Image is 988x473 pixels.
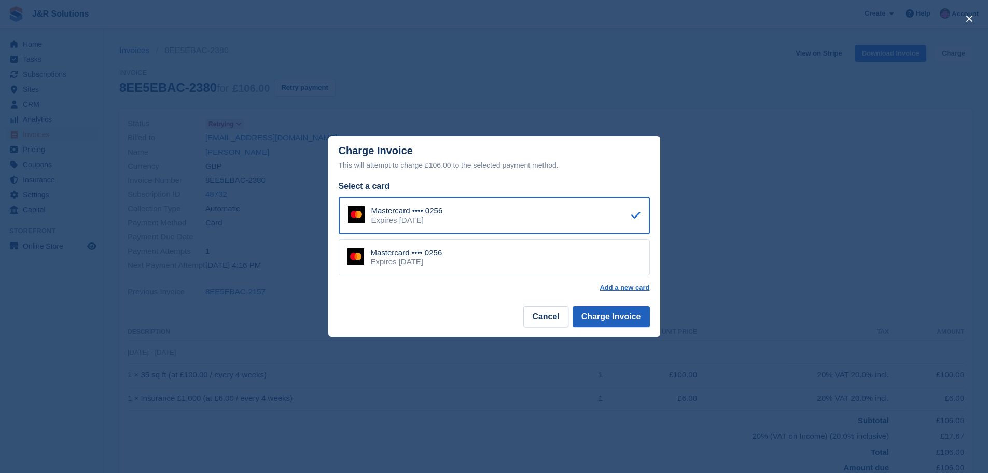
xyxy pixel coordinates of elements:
[348,206,365,223] img: Mastercard Logo
[339,145,650,171] div: Charge Invoice
[600,283,649,292] a: Add a new card
[371,206,443,215] div: Mastercard •••• 0256
[523,306,568,327] button: Cancel
[339,180,650,193] div: Select a card
[371,215,443,225] div: Expires [DATE]
[371,257,442,266] div: Expires [DATE]
[961,10,978,27] button: close
[573,306,650,327] button: Charge Invoice
[371,248,442,258] div: Mastercard •••• 0256
[347,248,364,265] img: Mastercard Logo
[339,159,650,171] div: This will attempt to charge £106.00 to the selected payment method.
